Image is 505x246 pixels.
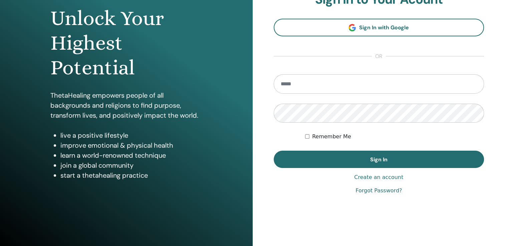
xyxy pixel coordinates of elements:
[359,24,409,31] span: Sign In with Google
[60,130,202,140] li: live a positive lifestyle
[372,52,386,60] span: or
[312,133,351,141] label: Remember Me
[60,140,202,150] li: improve emotional & physical health
[50,90,202,120] p: ThetaHealing empowers people of all backgrounds and religions to find purpose, transform lives, a...
[60,170,202,180] li: start a thetahealing practice
[355,187,402,195] a: Forgot Password?
[274,19,484,36] a: Sign In with Google
[370,156,388,163] span: Sign In
[60,150,202,160] li: learn a world-renowned technique
[274,151,484,168] button: Sign In
[305,133,484,141] div: Keep me authenticated indefinitely or until I manually logout
[354,173,403,181] a: Create an account
[60,160,202,170] li: join a global community
[50,6,202,80] h1: Unlock Your Highest Potential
